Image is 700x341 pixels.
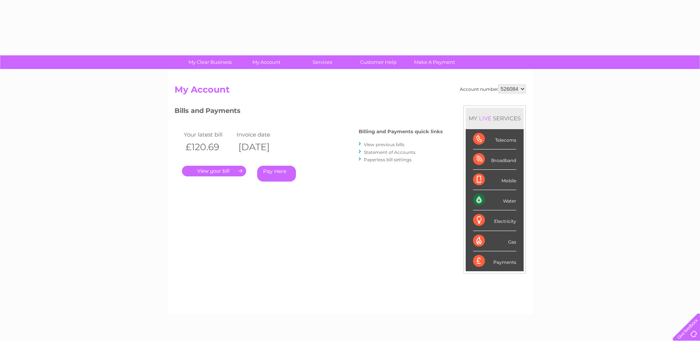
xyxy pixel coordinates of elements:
[473,170,516,190] div: Mobile
[364,157,411,162] a: Paperless bill settings
[404,55,465,69] a: Make A Payment
[235,139,288,155] th: [DATE]
[477,115,493,122] div: LIVE
[180,55,241,69] a: My Clear Business
[364,142,404,147] a: View previous bills
[473,231,516,251] div: Gas
[473,129,516,149] div: Telecoms
[473,251,516,271] div: Payments
[473,210,516,231] div: Electricity
[473,190,516,210] div: Water
[175,106,443,118] h3: Bills and Payments
[460,85,526,93] div: Account number
[236,55,297,69] a: My Account
[364,149,415,155] a: Statement of Accounts
[182,130,235,139] td: Your latest bill
[175,85,526,99] h2: My Account
[473,149,516,170] div: Broadband
[182,139,235,155] th: £120.69
[359,129,443,134] h4: Billing and Payments quick links
[257,166,296,182] a: Pay Here
[348,55,409,69] a: Customer Help
[466,108,524,129] div: MY SERVICES
[292,55,353,69] a: Services
[182,166,246,176] a: .
[235,130,288,139] td: Invoice date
